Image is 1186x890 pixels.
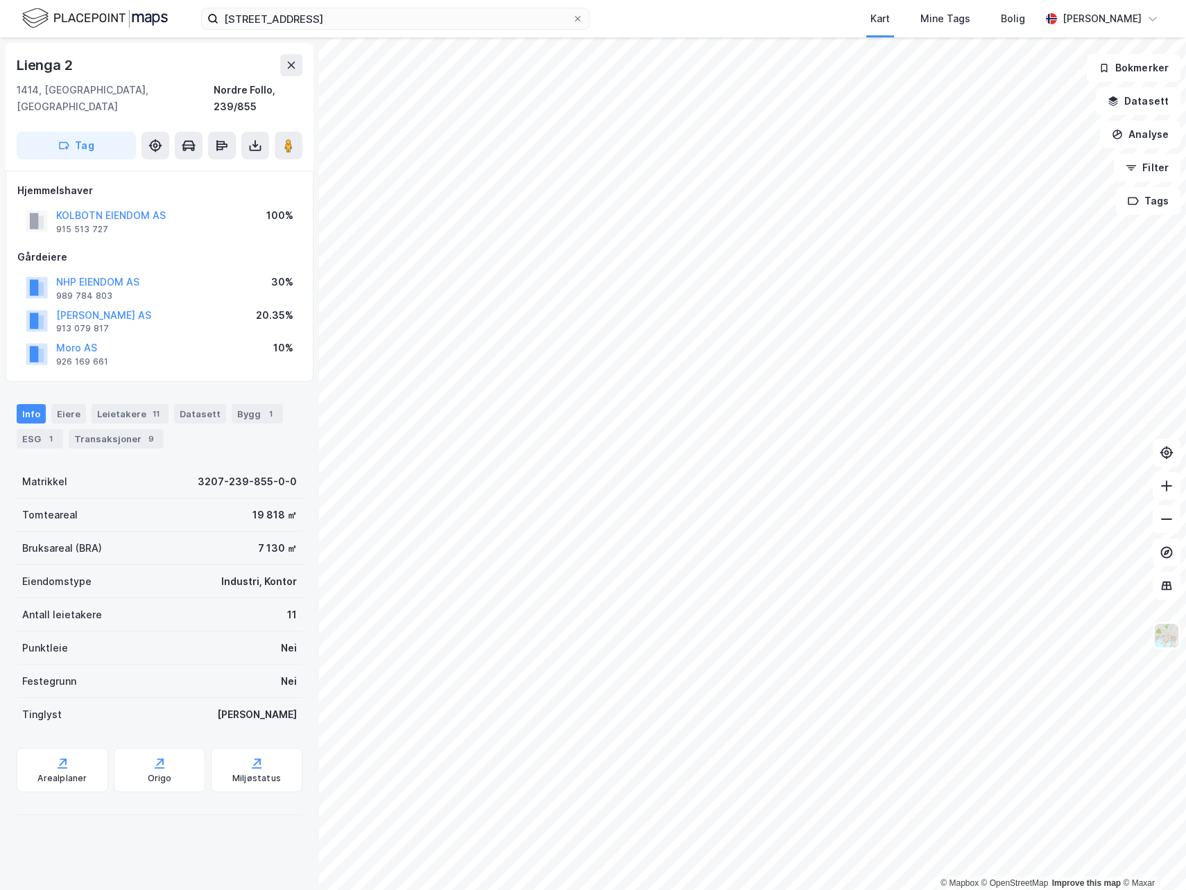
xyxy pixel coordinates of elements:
[232,404,283,424] div: Bygg
[22,473,67,490] div: Matrikkel
[287,607,297,623] div: 11
[1063,10,1142,27] div: [PERSON_NAME]
[198,473,297,490] div: 3207-239-855-0-0
[1117,823,1186,890] iframe: Chat Widget
[273,340,293,356] div: 10%
[148,773,172,784] div: Origo
[264,407,277,421] div: 1
[256,307,293,324] div: 20.35%
[22,706,62,723] div: Tinglyst
[217,706,297,723] div: [PERSON_NAME]
[56,224,108,235] div: 915 513 727
[56,323,109,334] div: 913 079 817
[221,573,297,590] div: Industri, Kontor
[149,407,163,421] div: 11
[281,640,297,656] div: Nei
[1001,10,1025,27] div: Bolig
[1117,823,1186,890] div: Kontrollprogram for chat
[218,8,572,29] input: Søk på adresse, matrikkel, gårdeiere, leietakere eller personer
[266,207,293,224] div: 100%
[940,878,979,888] a: Mapbox
[44,432,58,446] div: 1
[17,249,302,265] div: Gårdeiere
[22,6,168,30] img: logo.f888ab2527a4732fd821a326f86c7f29.svg
[1114,154,1180,182] button: Filter
[22,573,92,590] div: Eiendomstype
[22,540,102,557] div: Bruksareal (BRA)
[1100,121,1180,148] button: Analyse
[1052,878,1121,888] a: Improve this map
[22,673,76,690] div: Festegrunn
[144,432,158,446] div: 9
[17,182,302,199] div: Hjemmelshaver
[281,673,297,690] div: Nei
[174,404,226,424] div: Datasett
[56,290,112,302] div: 989 784 803
[17,132,136,159] button: Tag
[920,10,970,27] div: Mine Tags
[1096,87,1180,115] button: Datasett
[92,404,169,424] div: Leietakere
[1087,54,1180,82] button: Bokmerker
[17,54,75,76] div: Lienga 2
[17,82,214,115] div: 1414, [GEOGRAPHIC_DATA], [GEOGRAPHIC_DATA]
[56,356,108,367] div: 926 169 661
[981,878,1049,888] a: OpenStreetMap
[22,640,68,656] div: Punktleie
[37,773,87,784] div: Arealplaner
[22,607,102,623] div: Antall leietakere
[252,507,297,523] div: 19 818 ㎡
[22,507,78,523] div: Tomteareal
[51,404,86,424] div: Eiere
[271,274,293,290] div: 30%
[870,10,890,27] div: Kart
[1153,622,1180,649] img: Z
[214,82,302,115] div: Nordre Follo, 239/855
[232,773,281,784] div: Miljøstatus
[17,429,63,448] div: ESG
[258,540,297,557] div: 7 130 ㎡
[1116,187,1180,215] button: Tags
[69,429,164,448] div: Transaksjoner
[17,404,46,424] div: Info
